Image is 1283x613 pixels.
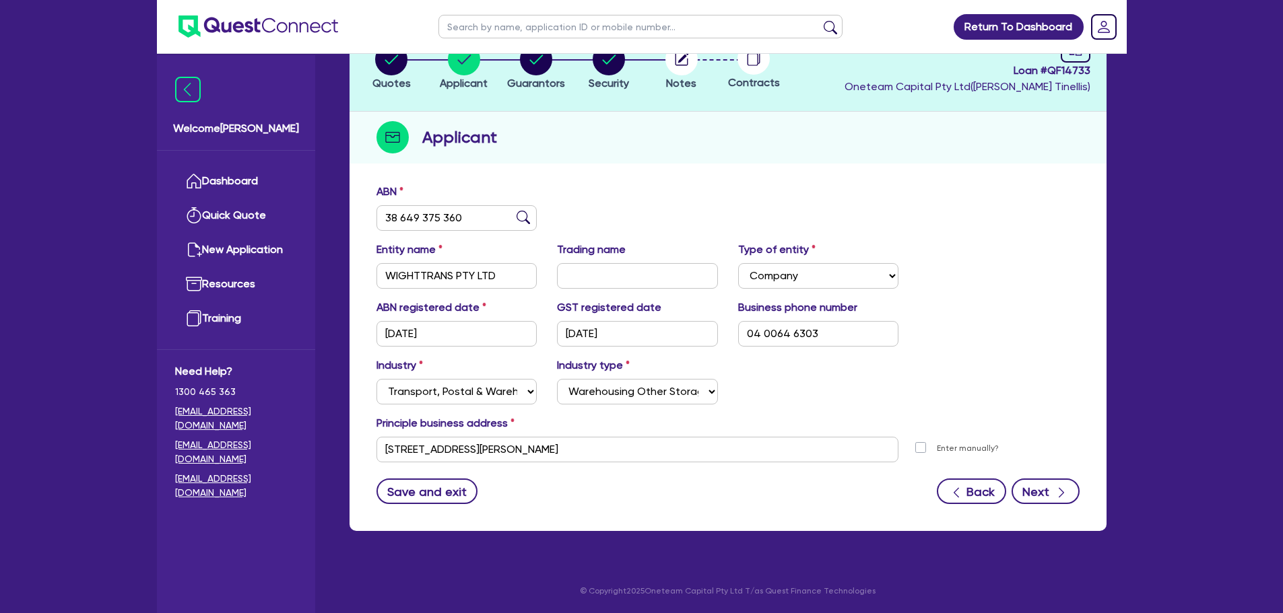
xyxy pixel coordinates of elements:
[175,385,297,399] span: 1300 465 363
[376,121,409,153] img: step-icon
[376,321,537,347] input: DD / MM / YYYY
[728,76,780,89] span: Contracts
[937,442,999,455] label: Enter manually?
[557,299,661,316] label: GST registered date
[588,42,630,92] button: Security
[376,478,478,504] button: Save and exit
[1012,478,1080,504] button: Next
[665,42,698,92] button: Notes
[440,77,488,89] span: Applicant
[738,299,857,316] label: Business phone number
[954,14,1084,40] a: Return To Dashboard
[175,267,297,301] a: Resources
[340,585,1116,597] p: © Copyright 2025 Oneteam Capital Pty Ltd T/as Quest Finance Technologies
[175,164,297,199] a: Dashboard
[175,472,297,500] a: [EMAIL_ADDRESS][DOMAIN_NAME]
[845,80,1090,93] span: Oneteam Capital Pty Ltd ( [PERSON_NAME] Tinellis )
[175,233,297,267] a: New Application
[173,120,299,137] span: Welcome [PERSON_NAME]
[175,438,297,466] a: [EMAIL_ADDRESS][DOMAIN_NAME]
[517,211,530,224] img: abn-lookup icon
[439,42,488,92] button: Applicant
[175,199,297,233] a: Quick Quote
[186,310,202,326] img: training
[507,77,565,89] span: Guarantors
[589,77,629,89] span: Security
[376,242,442,258] label: Entity name
[376,415,515,431] label: Principle business address
[372,42,412,92] button: Quotes
[186,276,202,292] img: resources
[175,77,201,102] img: icon-menu-close
[372,77,411,89] span: Quotes
[376,357,423,373] label: Industry
[178,15,338,38] img: quest-connect-logo-blue
[422,125,497,149] h2: Applicant
[666,77,696,89] span: Notes
[557,242,626,258] label: Trading name
[937,478,1006,504] button: Back
[557,321,718,347] input: DD / MM / YYYY
[1086,9,1121,44] a: Dropdown toggle
[557,357,630,373] label: Industry type
[175,301,297,336] a: Training
[376,184,403,200] label: ABN
[845,63,1090,79] span: Loan # QF14733
[376,299,486,316] label: ABN registered date
[175,363,297,380] span: Need Help?
[175,404,297,433] a: [EMAIL_ADDRESS][DOMAIN_NAME]
[506,42,566,92] button: Guarantors
[738,242,816,258] label: Type of entity
[438,15,843,38] input: Search by name, application ID or mobile number...
[186,207,202,223] img: quick-quote
[186,242,202,258] img: new-application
